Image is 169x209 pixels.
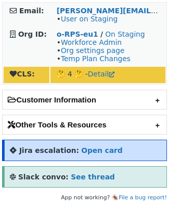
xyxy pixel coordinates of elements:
[57,38,130,63] span: • • •
[57,30,98,38] a: o-RPS-eu1
[61,55,130,63] a: Temp Plan Changes
[18,173,69,181] strong: Slack convo:
[19,7,44,15] strong: Email:
[61,15,118,23] a: User on Staging
[88,70,115,78] a: Detail
[19,146,79,154] strong: Jira escalation:
[18,30,47,38] strong: Org ID:
[50,67,165,83] td: 🤔 4 🤔 -
[3,90,166,109] h2: Customer Information
[2,193,167,203] footer: App not working? 🪳
[105,30,145,38] a: On Staging
[119,194,167,201] a: File a bug report!
[81,146,123,154] a: Open card
[71,173,115,181] a: See thread
[100,30,103,38] strong: /
[61,38,122,46] a: Workforce Admin
[57,15,118,23] span: •
[3,115,166,134] h2: Other Tools & Resources
[61,46,124,55] a: Org settings page
[10,70,35,78] strong: CLS:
